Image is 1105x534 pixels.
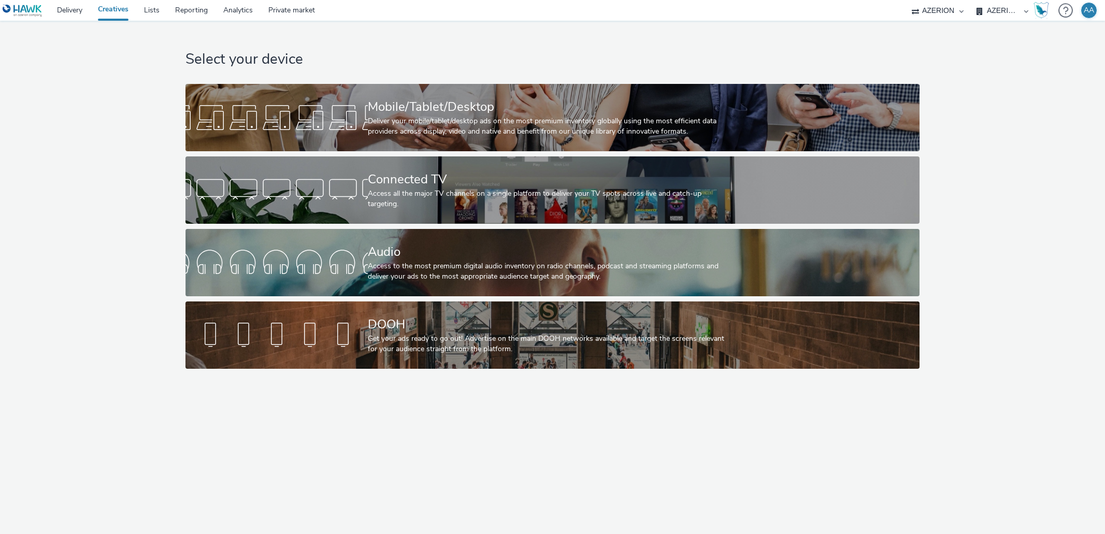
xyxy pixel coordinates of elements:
a: Hawk Academy [1034,2,1053,19]
div: Access all the major TV channels on a single platform to deliver your TV spots across live and ca... [368,189,733,210]
a: DOOHGet your ads ready to go out! Advertise on the main DOOH networks available and target the sc... [185,301,920,369]
div: AA [1084,3,1094,18]
div: Get your ads ready to go out! Advertise on the main DOOH networks available and target the screen... [368,334,733,355]
a: Connected TVAccess all the major TV channels on a single platform to deliver your TV spots across... [185,156,920,224]
h1: Select your device [185,50,920,69]
div: Connected TV [368,170,733,189]
img: Hawk Academy [1034,2,1049,19]
a: AudioAccess to the most premium digital audio inventory on radio channels, podcast and streaming ... [185,229,920,296]
a: Mobile/Tablet/DesktopDeliver your mobile/tablet/desktop ads on the most premium inventory globall... [185,84,920,151]
div: Audio [368,243,733,261]
div: Deliver your mobile/tablet/desktop ads on the most premium inventory globally using the most effi... [368,116,733,137]
img: undefined Logo [3,4,42,17]
div: DOOH [368,315,733,334]
div: Mobile/Tablet/Desktop [368,98,733,116]
div: Access to the most premium digital audio inventory on radio channels, podcast and streaming platf... [368,261,733,282]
